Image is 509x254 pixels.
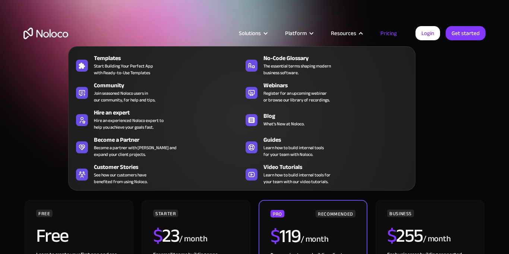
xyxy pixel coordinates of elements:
[316,210,355,217] div: RECOMMENDED
[263,163,415,172] div: Video Tutorials
[72,134,242,159] a: Become a PartnerBecome a partner with [PERSON_NAME] andexpand your client projects.
[263,90,330,103] span: Register for an upcoming webinar or browse our library of recordings.
[387,210,414,217] div: BUSINESS
[72,161,242,186] a: Customer StoriesSee how our customers havebenefited from using Noloco.
[242,134,411,159] a: GuidesLearn how to build internal toolsfor your team with Noloco.
[94,54,245,63] div: Templates
[263,54,415,63] div: No-Code Glossary
[322,28,371,38] div: Resources
[263,63,331,76] span: The essential terms shaping modern business software.
[153,218,162,253] span: $
[276,28,322,38] div: Platform
[36,210,53,217] div: FREE
[415,26,440,40] a: Login
[94,108,245,117] div: Hire an expert
[263,144,324,158] span: Learn how to build internal tools for your team with Noloco.
[371,28,406,38] a: Pricing
[230,28,276,38] div: Solutions
[72,52,242,78] a: TemplatesStart Building Your Perfect Appwith Ready-to-Use Templates
[72,79,242,105] a: CommunityJoin seasoned Noloco users inour community, for help and tips.
[23,28,68,39] a: home
[242,107,411,132] a: BlogWhat's New at Noloco.
[263,81,415,90] div: Webinars
[242,161,411,186] a: Video TutorialsLearn how to build internal tools foryour team with our video tutorials.
[387,218,396,253] span: $
[285,28,307,38] div: Platform
[387,226,423,245] h2: 255
[23,63,486,86] h1: A plan for organizations of all sizes
[263,135,415,144] div: Guides
[36,226,69,245] h2: Free
[153,226,180,245] h2: 23
[94,144,177,158] div: Become a partner with [PERSON_NAME] and expand your client projects.
[423,233,451,245] div: / month
[271,210,284,217] div: PRO
[242,79,411,105] a: WebinarsRegister for an upcoming webinaror browse our library of recordings.
[271,227,301,245] h2: 119
[94,90,155,103] span: Join seasoned Noloco users in our community, for help and tips.
[94,81,245,90] div: Community
[94,163,245,172] div: Customer Stories
[94,117,164,131] div: Hire an experienced Noloco expert to help you achieve your goals fast.
[68,36,415,191] nav: Resources
[179,233,207,245] div: / month
[331,28,356,38] div: Resources
[72,107,242,132] a: Hire an expertHire an experienced Noloco expert tohelp you achieve your goals fast.
[94,172,148,185] span: See how our customers have benefited from using Noloco.
[271,219,280,254] span: $
[153,210,178,217] div: STARTER
[263,172,331,185] span: Learn how to build internal tools for your team with our video tutorials.
[263,112,415,120] div: Blog
[94,63,153,76] span: Start Building Your Perfect App with Ready-to-Use Templates
[239,28,261,38] div: Solutions
[301,233,329,245] div: / month
[446,26,486,40] a: Get started
[94,135,245,144] div: Become a Partner
[242,52,411,78] a: No-Code GlossaryThe essential terms shaping modernbusiness software.
[263,120,304,127] span: What's New at Noloco.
